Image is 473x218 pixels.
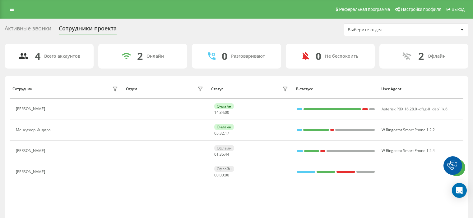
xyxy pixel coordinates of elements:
[214,131,229,136] div: : :
[231,54,265,59] div: Разговаривают
[214,166,234,172] div: Офлайн
[214,173,229,177] div: : :
[222,50,227,62] div: 0
[5,25,51,35] div: Активные звонки
[382,148,435,153] span: W Ringostat Smart Phone 1.2.4
[126,87,137,91] div: Отдел
[214,172,219,178] span: 00
[16,170,47,174] div: [PERSON_NAME]
[382,127,435,132] span: W Ringostat Smart Phone 1.2.2
[348,27,422,33] div: Выберите отдел
[418,50,424,62] div: 2
[214,152,229,157] div: : :
[325,54,358,59] div: Не беспокоить
[214,131,219,136] span: 05
[16,107,47,111] div: [PERSON_NAME]
[214,110,229,115] div: : :
[211,87,223,91] div: Статус
[316,50,321,62] div: 0
[137,50,143,62] div: 2
[214,152,219,157] span: 01
[381,87,461,91] div: User Agent
[214,124,234,130] div: Онлайн
[225,172,229,178] span: 00
[35,50,40,62] div: 4
[220,131,224,136] span: 32
[214,103,234,109] div: Онлайн
[214,145,234,151] div: Офлайн
[214,110,219,115] span: 14
[225,131,229,136] span: 17
[146,54,164,59] div: Онлайн
[220,152,224,157] span: 35
[382,106,447,112] span: Asterisk PBX 16.28.0~dfsg-0+deb11u6
[44,54,80,59] div: Всего аккаунтов
[220,172,224,178] span: 00
[16,149,47,153] div: [PERSON_NAME]
[59,25,117,35] div: Сотрудники проекта
[12,87,32,91] div: Сотрудник
[452,183,467,198] div: Open Intercom Messenger
[225,110,229,115] span: 00
[220,110,224,115] span: 34
[16,128,52,132] div: Менеджер Индира
[452,7,465,12] span: Выход
[225,152,229,157] span: 44
[428,54,446,59] div: Офлайн
[339,7,390,12] span: Реферальная программа
[401,7,441,12] span: Настройки профиля
[296,87,375,91] div: В статусе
